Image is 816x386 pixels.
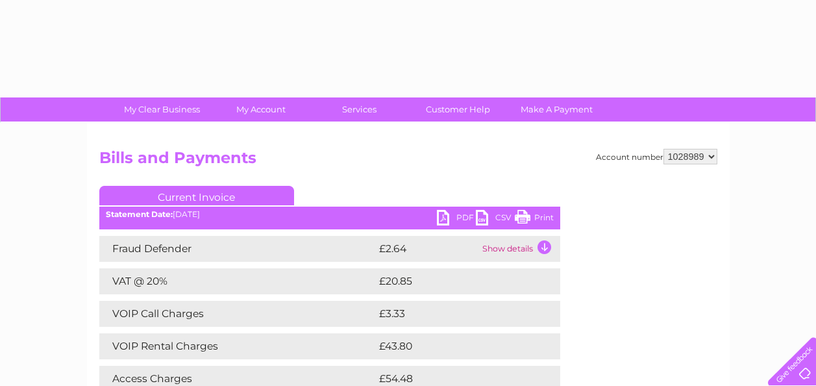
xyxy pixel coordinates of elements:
td: VAT @ 20% [99,268,376,294]
a: Current Invoice [99,186,294,205]
a: Print [515,210,554,229]
td: £2.64 [376,236,479,262]
b: Statement Date: [106,209,173,219]
a: My Account [207,97,314,122]
div: Account number [596,149,717,164]
td: £20.85 [376,268,534,294]
div: [DATE] [99,210,560,219]
a: CSV [476,210,515,229]
h2: Bills and Payments [99,149,717,174]
a: My Clear Business [108,97,216,122]
td: £3.33 [376,301,530,327]
td: Show details [479,236,560,262]
a: Services [306,97,413,122]
td: VOIP Rental Charges [99,333,376,359]
td: Fraud Defender [99,236,376,262]
a: Make A Payment [503,97,610,122]
a: PDF [437,210,476,229]
td: VOIP Call Charges [99,301,376,327]
a: Customer Help [404,97,512,122]
td: £43.80 [376,333,534,359]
